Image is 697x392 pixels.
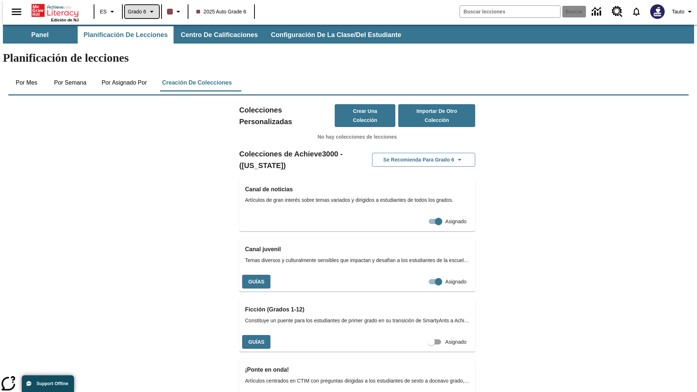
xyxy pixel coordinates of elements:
[48,74,92,91] button: Por semana
[51,18,79,22] span: Edición de NJ
[31,31,49,39] span: Panel
[242,335,270,349] button: Guías
[96,74,153,91] button: Por asignado por
[196,8,246,16] span: 2025 Auto Grade 6
[4,26,76,44] button: Panel
[239,133,475,141] p: No hay colecciones de lecciones
[3,51,694,65] h1: Planificación de lecciones
[3,26,408,44] div: Subbarra de navegación
[245,377,469,385] span: Artículos centrados en CTIM con preguntas dirigidas a los estudiantes de sexto a doceavo grado, q...
[100,8,107,16] span: ES
[245,184,469,195] h3: Canal de noticias
[646,2,669,21] button: Escoja un nuevo avatar
[672,8,684,16] span: Tauto
[245,257,469,264] span: Temas diversos y culturalmente sensibles que impactan y desafían a los estudiantes de la escuela ...
[8,74,45,91] button: Por mes
[669,5,697,18] button: Perfil/Configuración
[156,74,237,91] button: Creación de colecciones
[3,25,694,44] div: Subbarra de navegación
[128,8,146,16] span: Grado 6
[245,244,469,254] h3: Canal juvenil
[245,317,469,324] span: Constituye un puente para los estudiantes de primer grado en su transición de SmartyAnts a Achiev...
[650,4,665,19] img: Avatar
[175,26,264,44] button: Centro de calificaciones
[32,3,79,18] a: Portada
[6,1,27,23] button: Abrir el menú lateral
[271,31,401,39] span: Configuración de la clase/del estudiante
[265,26,407,44] button: Configuración de la clase/del estudiante
[181,31,258,39] span: Centro de calificaciones
[627,2,646,21] a: Notificaciones
[245,365,469,375] h3: ¡Ponte en onda!
[239,148,357,171] h2: Colecciones de Achieve3000 - ([US_STATE])
[239,104,335,127] h2: Colecciones Personalizadas
[37,381,68,386] span: Support Offline
[587,2,607,22] a: Centro de información
[335,104,396,127] button: Crear una colección
[97,5,120,18] button: Lenguaje: ES, Selecciona un idioma
[245,305,469,315] h3: Ficción (Grados 1-12)
[83,31,168,39] span: Planificación de lecciones
[445,218,466,225] span: Asignado
[372,153,475,167] button: Se recomienda para Grado 6
[164,5,186,18] button: El color de la clase es café oscuro. Cambiar el color de la clase.
[32,3,79,22] div: Portada
[445,278,466,286] span: Asignado
[445,338,466,346] span: Asignado
[125,5,159,18] button: Grado: Grado 6, Elige un grado
[245,196,469,204] span: Artículos de gran interés sobre temas variados y dirigidos a estudiantes de todos los grados.
[460,6,560,17] input: Buscar campo
[78,26,174,44] button: Planificación de lecciones
[242,275,270,289] button: Guías
[398,104,475,127] button: Importar de otro Colección
[607,2,627,21] a: Centro de recursos, Se abrirá en una pestaña nueva.
[22,375,74,392] button: Support Offline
